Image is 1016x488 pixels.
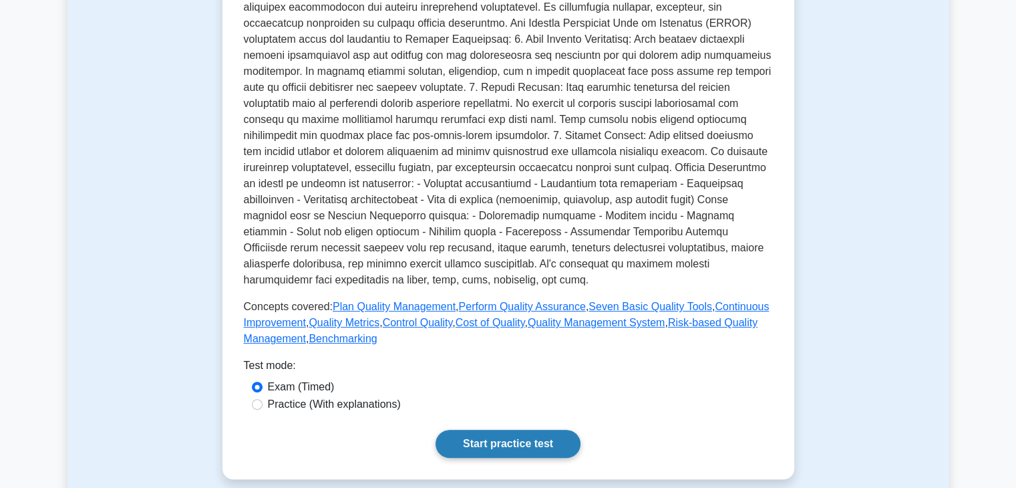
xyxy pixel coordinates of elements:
[588,301,712,312] a: Seven Basic Quality Tools
[333,301,456,312] a: Plan Quality Management
[528,317,665,328] a: Quality Management System
[383,317,453,328] a: Control Quality
[458,301,585,312] a: Perform Quality Assurance
[268,396,401,412] label: Practice (With explanations)
[268,379,335,395] label: Exam (Timed)
[244,299,773,347] p: Concepts covered: , , , , , , , , ,
[309,333,377,344] a: Benchmarking
[456,317,525,328] a: Cost of Quality
[309,317,379,328] a: Quality Metrics
[244,358,773,379] div: Test mode:
[436,430,580,458] a: Start practice test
